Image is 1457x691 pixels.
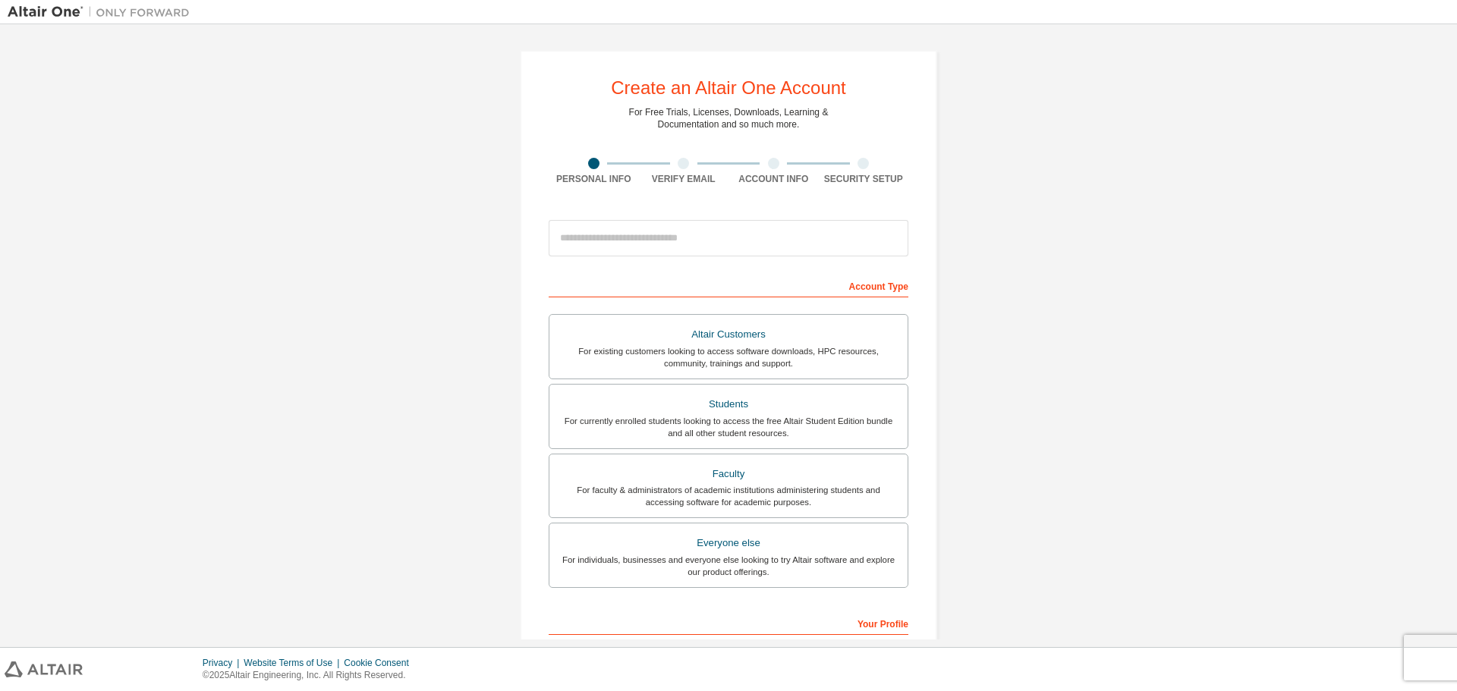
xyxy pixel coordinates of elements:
div: For individuals, businesses and everyone else looking to try Altair software and explore our prod... [559,554,898,578]
div: Faculty [559,463,898,485]
div: Privacy [203,657,244,669]
div: Students [559,394,898,415]
div: Altair Customers [559,324,898,345]
div: Security Setup [819,173,909,185]
div: Create an Altair One Account [611,79,846,97]
div: Verify Email [639,173,729,185]
div: For faculty & administrators of academic institutions administering students and accessing softwa... [559,484,898,508]
div: Website Terms of Use [244,657,344,669]
div: For currently enrolled students looking to access the free Altair Student Edition bundle and all ... [559,415,898,439]
div: Cookie Consent [344,657,417,669]
div: Your Profile [549,611,908,635]
div: Personal Info [549,173,639,185]
img: altair_logo.svg [5,661,83,677]
div: For Free Trials, Licenses, Downloads, Learning & Documentation and so much more. [629,106,829,130]
div: Everyone else [559,532,898,554]
img: Altair One [8,5,197,20]
div: Account Type [549,273,908,297]
div: Account Info [728,173,819,185]
p: © 2025 Altair Engineering, Inc. All Rights Reserved. [203,669,418,682]
div: For existing customers looking to access software downloads, HPC resources, community, trainings ... [559,345,898,369]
